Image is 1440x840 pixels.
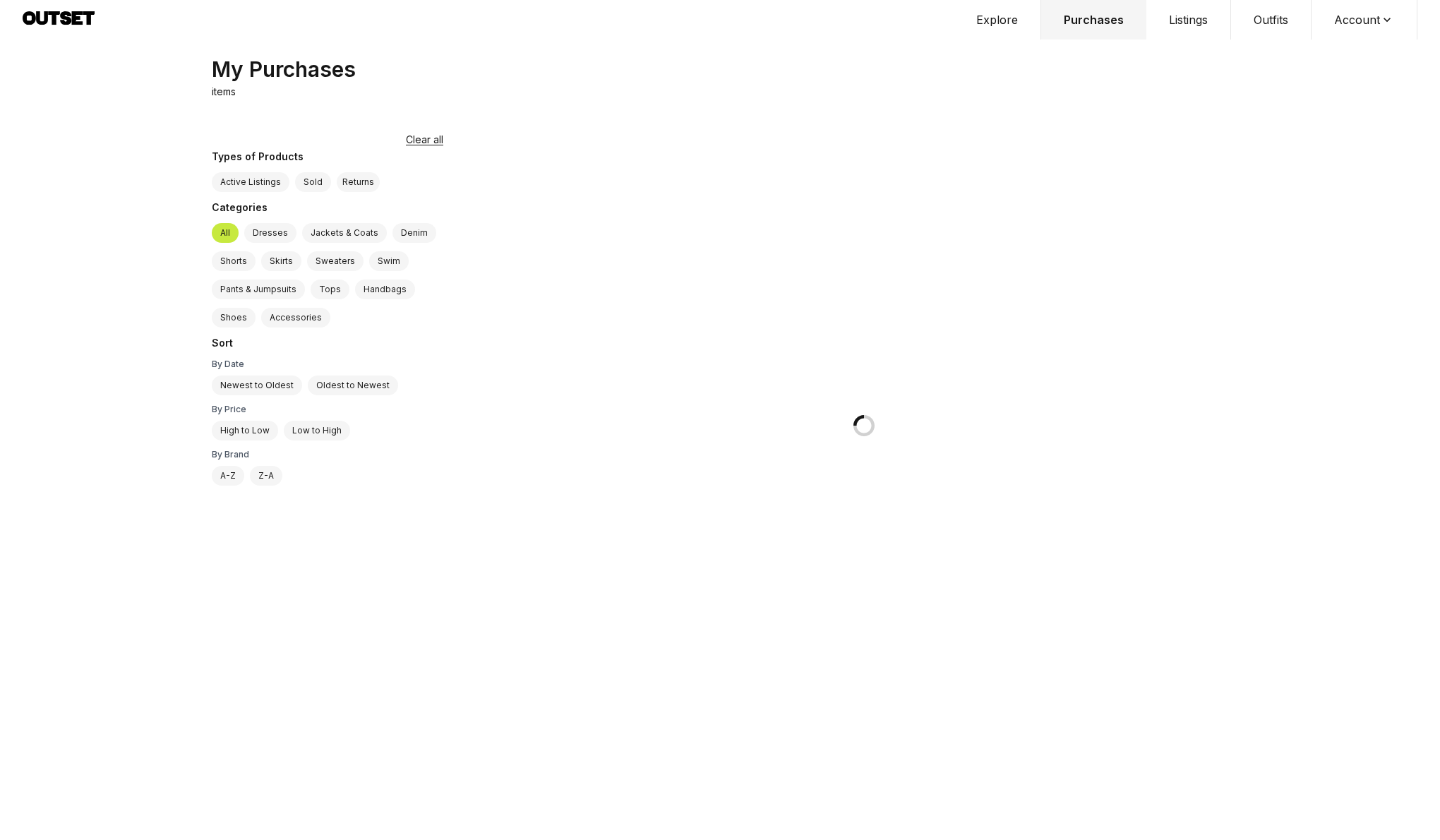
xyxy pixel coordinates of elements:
[212,376,302,395] label: Newest to Oldest
[212,359,443,370] div: By Date
[308,376,398,395] label: Oldest to Newest
[369,251,409,271] label: Swim
[337,172,380,192] button: Returns
[212,150,443,167] div: Types of Products
[212,56,356,82] div: My Purchases
[355,280,415,299] label: Handbags
[307,251,364,271] label: Sweaters
[392,223,436,243] label: Denim
[284,421,350,440] label: Low to High
[302,223,387,243] label: Jackets & Coats
[212,172,289,192] label: Active Listings
[311,280,349,299] label: Tops
[250,466,282,486] label: Z-A
[212,308,256,328] label: Shoes
[212,85,236,99] p: items
[212,223,239,243] label: All
[212,251,256,271] label: Shorts
[212,280,305,299] label: Pants & Jumpsuits
[212,466,244,486] label: A-Z
[212,336,443,353] div: Sort
[212,449,443,460] div: By Brand
[212,404,443,415] div: By Price
[261,308,330,328] label: Accessories
[212,200,443,217] div: Categories
[244,223,296,243] label: Dresses
[261,251,301,271] label: Skirts
[295,172,331,192] label: Sold
[212,421,278,440] label: High to Low
[406,133,443,147] button: Clear all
